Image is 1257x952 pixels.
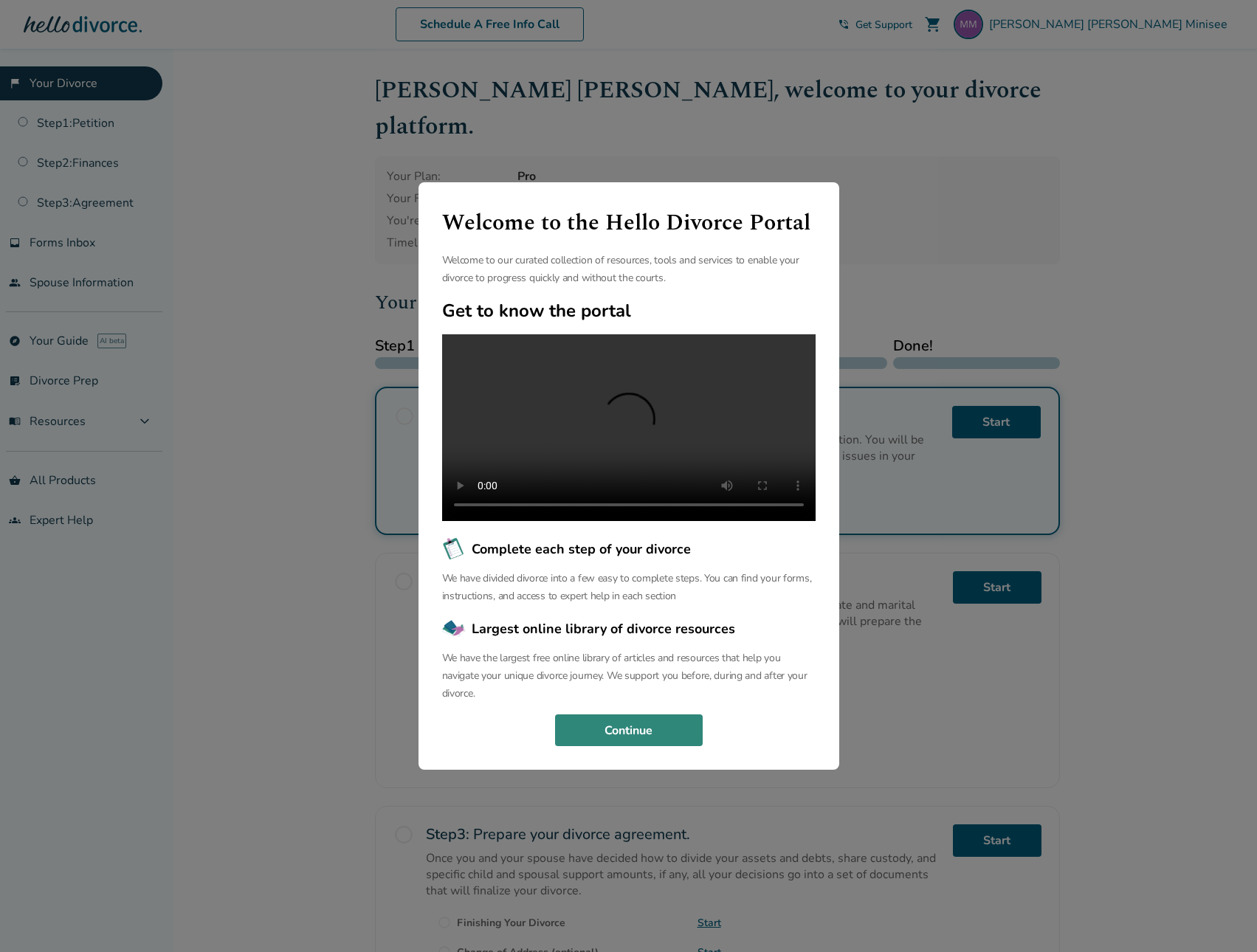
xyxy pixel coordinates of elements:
span: Complete each step of your divorce [472,539,691,559]
span: Largest online library of divorce resources [472,619,735,638]
p: Welcome to our curated collection of resources, tools and services to enable your divorce to prog... [442,252,816,287]
p: We have the largest free online library of articles and resources that help you navigate your uni... [442,649,816,703]
img: Complete each step of your divorce [442,537,466,561]
button: Continue [555,714,703,747]
p: We have divided divorce into a few easy to complete steps. You can find your forms, instructions,... [442,570,816,605]
h2: Get to know the portal [442,299,816,322]
h1: Welcome to the Hello Divorce Portal [442,206,816,240]
img: Largest online library of divorce resources [442,617,466,641]
iframe: Chat Widget [1183,881,1257,952]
